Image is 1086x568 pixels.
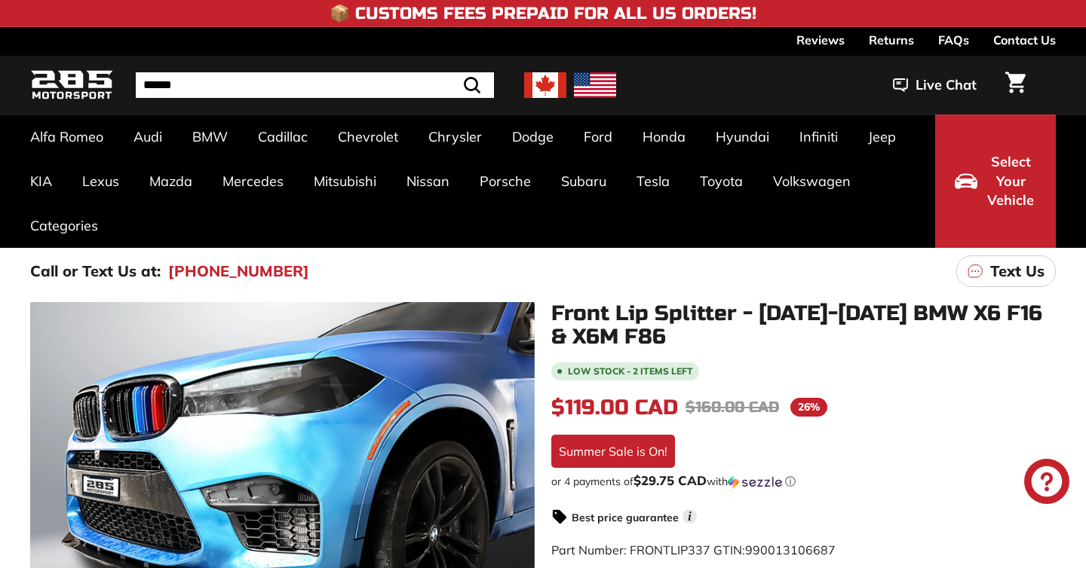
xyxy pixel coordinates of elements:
a: Mitsubishi [299,159,391,203]
a: Tesla [621,159,685,203]
a: Cart [996,60,1035,111]
a: Contact Us [993,27,1056,53]
span: Low stock - 2 items left [568,367,693,376]
a: Categories [15,203,113,248]
a: Jeep [853,115,911,159]
a: Nissan [391,159,465,203]
p: Call or Text Us at: [30,260,161,282]
a: Alfa Romeo [15,115,118,159]
a: Chevrolet [323,115,413,159]
span: $160.00 CAD [686,398,779,417]
img: Sezzle [728,475,782,489]
a: FAQs [938,27,969,53]
a: [PHONE_NUMBER] [168,260,309,282]
h1: Front Lip Splitter - [DATE]-[DATE] BMW X6 F16 & X6M F86 [551,302,1056,349]
a: Chrysler [413,115,497,159]
a: Infiniti [784,115,853,159]
p: Text Us [990,260,1045,282]
a: Cadillac [243,115,323,159]
a: Hyundai [701,115,784,159]
a: Dodge [497,115,569,159]
a: Honda [627,115,701,159]
a: Audi [118,115,177,159]
strong: Best price guarantee [572,511,679,524]
a: KIA [15,159,67,203]
a: Mercedes [207,159,299,203]
a: Toyota [685,159,758,203]
h4: 📦 Customs Fees Prepaid for All US Orders! [330,5,756,23]
span: Select Your Vehicle [985,152,1036,210]
span: $119.00 CAD [551,395,678,420]
a: Reviews [796,27,845,53]
a: Volkswagen [758,159,866,203]
a: BMW [177,115,243,159]
span: 26% [790,398,827,417]
button: Live Chat [873,66,996,104]
span: 990013106687 [745,542,836,557]
a: Text Us [956,255,1056,287]
div: or 4 payments of with [551,474,1056,489]
div: or 4 payments of$29.75 CADwithSezzle Click to learn more about Sezzle [551,474,1056,489]
a: Returns [869,27,914,53]
span: Live Chat [916,75,977,95]
button: Select Your Vehicle [935,115,1056,248]
input: Search [136,72,494,98]
span: Part Number: FRONTLIP337 GTIN: [551,542,836,557]
a: Mazda [134,159,207,203]
inbox-online-store-chat: Shopify online store chat [1020,459,1074,508]
a: Ford [569,115,627,159]
a: Subaru [546,159,621,203]
img: Logo_285_Motorsport_areodynamics_components [30,68,113,103]
a: Porsche [465,159,546,203]
a: Lexus [67,159,134,203]
span: $29.75 CAD [633,472,707,488]
span: i [683,509,697,524]
div: Summer Sale is On! [551,435,675,468]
